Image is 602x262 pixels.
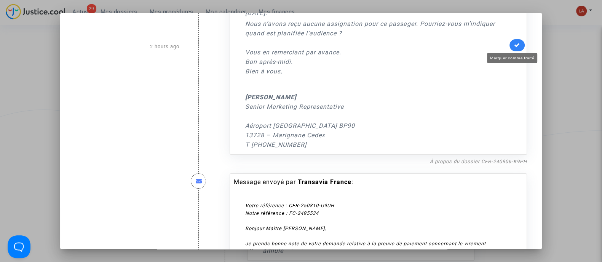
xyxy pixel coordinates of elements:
a: À propos du dossier CFR-240906-K9PH [430,159,527,164]
span: Senior Marketing Representative Aéroport [GEOGRAPHIC_DATA] BP90 13728 – Marignane Cedex T [PHONE_... [245,103,355,148]
div: Votre référence : CFR-250810-U9UH Notre référence : FC-2495534 [245,202,508,225]
iframe: Help Scout Beacon - Open [8,235,30,258]
p: Nous n’avons reçu aucune assignation pour ce passager. Pourriez-vous m’indiquer quand est planifi... [245,19,508,76]
b: Transavia France [298,178,351,186]
b: [PERSON_NAME] [245,94,296,101]
div: Bonjour Maître [PERSON_NAME], [245,225,508,240]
